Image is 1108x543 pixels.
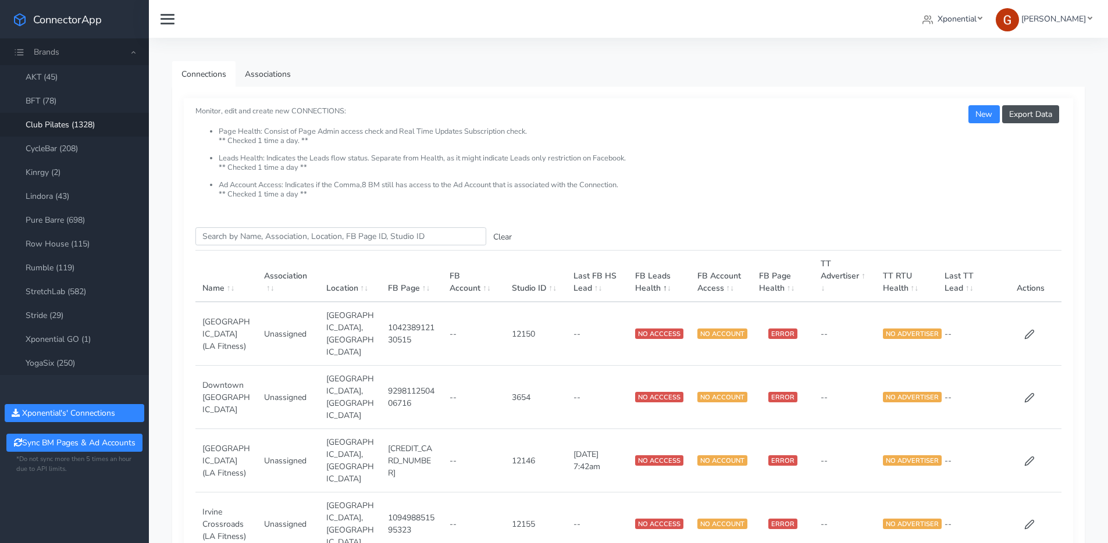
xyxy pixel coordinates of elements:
[938,429,999,492] td: --
[219,127,1061,154] li: Page Health: Consist of Page Admin access check and Real Time Updates Subscription check. ** Chec...
[257,251,319,302] th: Association
[883,455,942,466] span: NO ADVERTISER
[938,366,999,429] td: --
[443,251,504,302] th: FB Account
[938,13,977,24] span: Xponential
[752,251,814,302] th: FB Page Health
[697,392,747,402] span: NO ACCOUNT
[814,429,875,492] td: --
[996,8,1019,31] img: Greg Clemmons
[6,434,142,452] button: Sync BM Pages & Ad Accounts
[5,404,144,422] button: Xponential's' Connections
[219,154,1061,181] li: Leads Health: Indicates the Leads flow status. Separate from Health, as it might indicate Leads o...
[918,8,987,30] a: Xponential
[883,519,942,529] span: NO ADVERTISER
[195,302,257,366] td: [GEOGRAPHIC_DATA] (LA Fitness)
[635,519,683,529] span: NO ACCCESS
[567,251,628,302] th: Last FB HS Lead
[814,302,875,366] td: --
[257,429,319,492] td: Unassigned
[938,251,999,302] th: Last TT Lead
[443,429,504,492] td: --
[172,61,236,87] a: Connections
[319,302,381,366] td: [GEOGRAPHIC_DATA],[GEOGRAPHIC_DATA]
[697,455,747,466] span: NO ACCOUNT
[505,429,567,492] td: 12146
[33,12,102,27] span: ConnectorApp
[505,251,567,302] th: Studio ID
[697,328,747,339] span: NO ACCOUNT
[991,8,1096,30] a: [PERSON_NAME]
[883,328,942,339] span: NO ADVERTISER
[319,366,381,429] td: [GEOGRAPHIC_DATA],[GEOGRAPHIC_DATA]
[381,251,443,302] th: FB Page
[236,61,300,87] a: Associations
[938,302,999,366] td: --
[814,366,875,429] td: --
[195,251,257,302] th: Name
[814,251,875,302] th: TT Advertiser
[968,105,999,123] button: New
[883,392,942,402] span: NO ADVERTISER
[768,328,797,339] span: ERROR
[195,227,486,245] input: enter text you want to search
[257,302,319,366] td: Unassigned
[505,302,567,366] td: 12150
[16,455,133,474] small: *Do not sync more then 5 times an hour due to API limits.
[381,429,443,492] td: [CREDIT_CARD_NUMBER]
[567,366,628,429] td: --
[34,47,59,58] span: Brands
[319,429,381,492] td: [GEOGRAPHIC_DATA],[GEOGRAPHIC_DATA]
[195,429,257,492] td: [GEOGRAPHIC_DATA] (LA Fitness)
[195,97,1061,199] small: Monitor, edit and create new CONNECTIONS:
[768,455,797,466] span: ERROR
[567,302,628,366] td: --
[768,392,797,402] span: ERROR
[195,366,257,429] td: Downtown [GEOGRAPHIC_DATA]
[381,302,443,366] td: 104238912130515
[690,251,752,302] th: FB Account Access
[319,251,381,302] th: Location
[635,328,683,339] span: NO ACCCESS
[768,519,797,529] span: ERROR
[567,429,628,492] td: [DATE] 7:42am
[505,366,567,429] td: 3654
[381,366,443,429] td: 929811250406716
[697,519,747,529] span: NO ACCOUNT
[486,228,519,246] button: Clear
[1002,105,1059,123] button: Export Data
[443,366,504,429] td: --
[1021,13,1086,24] span: [PERSON_NAME]
[257,366,319,429] td: Unassigned
[876,251,938,302] th: TT RTU Health
[635,455,683,466] span: NO ACCCESS
[635,392,683,402] span: NO ACCCESS
[219,181,1061,199] li: Ad Account Access: Indicates if the Comma,8 BM still has access to the Ad Account that is associa...
[628,251,690,302] th: FB Leads Health
[443,302,504,366] td: --
[999,251,1061,302] th: Actions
